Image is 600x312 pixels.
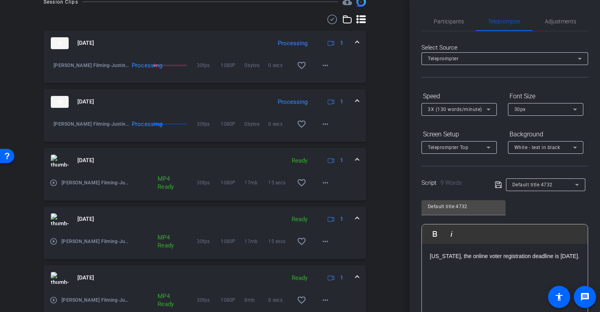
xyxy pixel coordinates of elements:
[268,237,292,245] span: 15 secs
[512,182,553,188] span: Default title 4732
[288,274,312,283] div: Ready
[514,107,526,112] span: 30px
[197,179,221,187] span: 30fps
[268,120,292,128] span: 0 secs
[221,237,244,245] span: 1080P
[340,39,343,47] span: 1
[340,215,343,223] span: 1
[128,120,151,128] div: Processing
[44,207,366,232] mat-expansion-panel-header: thumb-nail[DATE]Ready1
[197,120,221,128] span: 30fps
[297,295,306,305] mat-icon: favorite_border
[321,119,330,129] mat-icon: more_horiz
[77,215,94,223] span: [DATE]
[488,19,521,24] span: Teleprompter
[508,90,583,103] div: Font Size
[54,61,130,69] span: [PERSON_NAME] Filming-Justin4-2025-09-25-13-28-58-480-0
[297,119,306,129] mat-icon: favorite_border
[421,178,484,188] div: Script
[51,96,69,108] img: thumb-nail
[44,89,366,115] mat-expansion-panel-header: thumb-nail[DATE]Processing1
[440,179,462,186] span: 9 Words
[50,296,58,304] mat-icon: play_circle_outline
[288,215,312,224] div: Ready
[154,234,173,249] div: MP4 Ready
[197,61,221,69] span: 30fps
[340,274,343,282] span: 1
[274,39,312,48] div: Processing
[77,39,94,47] span: [DATE]
[221,61,244,69] span: 1080P
[54,120,130,128] span: [PERSON_NAME] Filming-Justin4-2025-09-25-13-28-43-435-0
[62,237,130,245] span: [PERSON_NAME] Filming-Justin4-2025-09-25-13-26-48-064-0
[244,237,268,245] span: 17mb
[268,61,292,69] span: 0 secs
[44,148,366,173] mat-expansion-panel-header: thumb-nail[DATE]Ready1
[221,296,244,304] span: 1080P
[244,61,268,69] span: 0bytes
[51,213,69,225] img: thumb-nail
[321,237,330,246] mat-icon: more_horiz
[514,145,560,150] span: White - text in black
[244,179,268,187] span: 17mb
[128,61,151,69] div: Processing
[154,292,173,308] div: MP4 Ready
[268,179,292,187] span: 15 secs
[51,155,69,167] img: thumb-nail
[297,237,306,246] mat-icon: favorite_border
[428,202,499,211] input: Title
[427,226,442,242] button: Bold (⌘B)
[321,178,330,188] mat-icon: more_horiz
[297,178,306,188] mat-icon: favorite_border
[554,292,564,302] mat-icon: accessibility
[321,295,330,305] mat-icon: more_horiz
[44,115,366,142] div: thumb-nail[DATE]Processing1
[44,56,366,83] div: thumb-nail[DATE]Processing1
[421,43,588,52] div: Select Source
[288,156,312,165] div: Ready
[244,120,268,128] span: 0bytes
[244,296,268,304] span: 8mb
[421,90,497,103] div: Speed
[221,120,244,128] span: 1080P
[44,173,366,201] div: thumb-nail[DATE]Ready1
[62,179,130,187] span: [PERSON_NAME] Filming-Justin4-2025-09-25-13-27-13-770-0
[274,98,312,107] div: Processing
[77,98,94,106] span: [DATE]
[340,156,343,165] span: 1
[154,175,173,191] div: MP4 Ready
[44,31,366,56] mat-expansion-panel-header: thumb-nail[DATE]Processing1
[50,237,58,245] mat-icon: play_circle_outline
[428,56,458,61] span: Teleprompter
[430,252,580,260] p: [US_STATE], the online voter registration deadline is [DATE].
[580,292,590,302] mat-icon: message
[508,128,583,141] div: Background
[428,145,468,150] span: Teleprompter Top
[62,296,130,304] span: [PERSON_NAME] Filming-Justin4-2025-09-25-13-26-29-502-0
[197,296,221,304] span: 30fps
[51,37,69,49] img: thumb-nail
[197,237,221,245] span: 30fps
[321,61,330,70] mat-icon: more_horiz
[221,179,244,187] span: 1080P
[268,296,292,304] span: 8 secs
[50,179,58,187] mat-icon: play_circle_outline
[297,61,306,70] mat-icon: favorite_border
[77,274,94,282] span: [DATE]
[421,128,497,141] div: Screen Setup
[340,98,343,106] span: 1
[77,156,94,165] span: [DATE]
[428,107,482,112] span: 3X (130 words/minute)
[545,19,576,24] span: Adjustments
[434,19,464,24] span: Participants
[44,232,366,259] div: thumb-nail[DATE]Ready1
[44,265,366,291] mat-expansion-panel-header: thumb-nail[DATE]Ready1
[51,272,69,284] img: thumb-nail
